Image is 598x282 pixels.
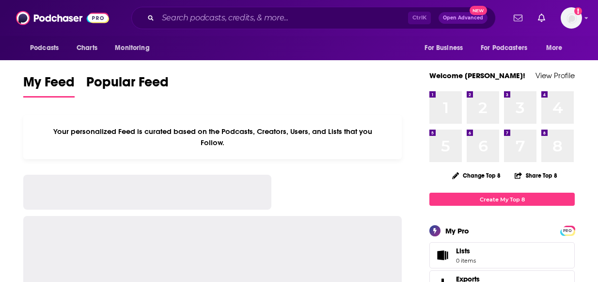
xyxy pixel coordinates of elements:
a: Lists [429,242,575,268]
div: My Pro [445,226,469,235]
span: Lists [456,247,470,255]
a: Charts [70,39,103,57]
img: User Profile [561,7,582,29]
img: Podchaser - Follow, Share and Rate Podcasts [16,9,109,27]
span: For Business [425,41,463,55]
span: Lists [456,247,476,255]
span: New [470,6,487,15]
span: More [546,41,563,55]
button: open menu [108,39,162,57]
span: Podcasts [30,41,59,55]
span: Logged in as kllapsley [561,7,582,29]
span: Popular Feed [86,74,169,96]
button: open menu [474,39,541,57]
div: Your personalized Feed is curated based on the Podcasts, Creators, Users, and Lists that you Follow. [23,115,402,159]
input: Search podcasts, credits, & more... [158,10,408,26]
button: open menu [23,39,71,57]
span: My Feed [23,74,75,96]
button: Change Top 8 [446,169,506,182]
a: My Feed [23,74,75,98]
span: Lists [433,249,452,262]
button: open menu [539,39,575,57]
span: For Podcasters [481,41,527,55]
a: Show notifications dropdown [510,10,526,26]
a: Show notifications dropdown [534,10,549,26]
button: Show profile menu [561,7,582,29]
button: open menu [418,39,475,57]
span: Charts [77,41,97,55]
span: Monitoring [115,41,149,55]
span: Open Advanced [443,16,483,20]
div: Search podcasts, credits, & more... [131,7,496,29]
button: Share Top 8 [514,166,558,185]
svg: Add a profile image [574,7,582,15]
a: PRO [562,227,573,234]
span: PRO [562,227,573,234]
a: View Profile [535,71,575,80]
a: Create My Top 8 [429,193,575,206]
a: Popular Feed [86,74,169,98]
span: Ctrl K [408,12,431,24]
span: 0 items [456,257,476,264]
a: Welcome [PERSON_NAME]! [429,71,525,80]
button: Open AdvancedNew [439,12,488,24]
